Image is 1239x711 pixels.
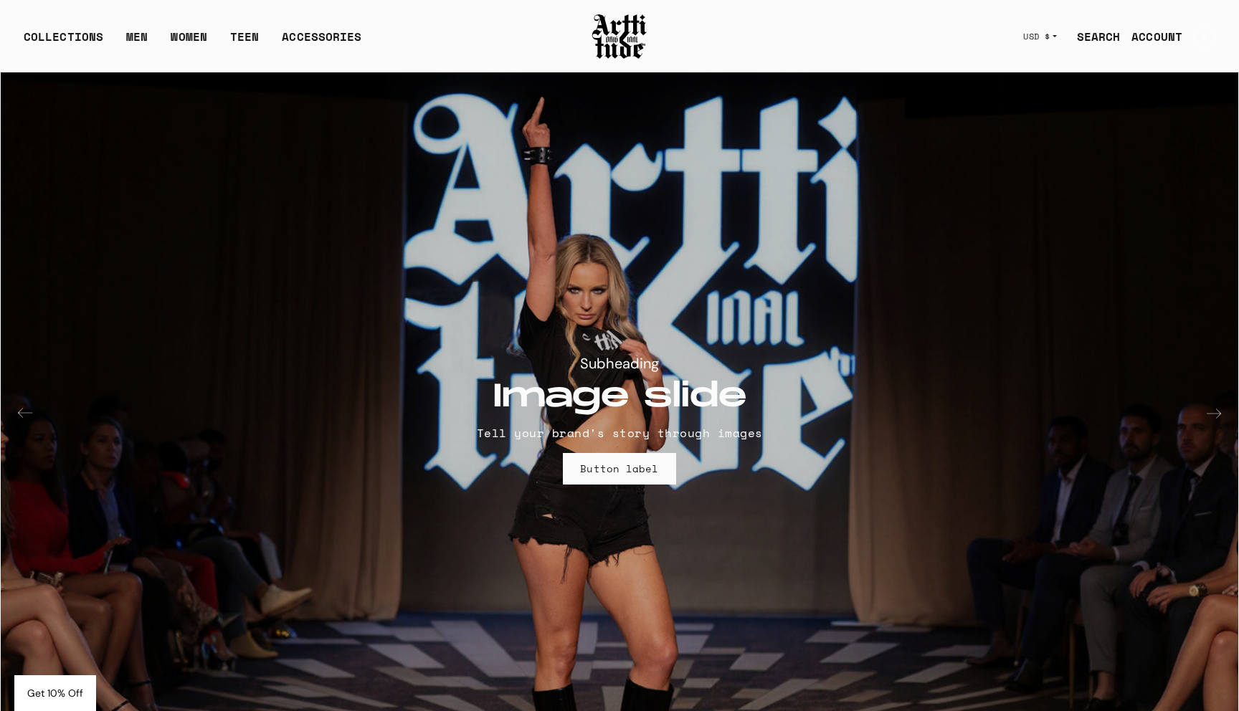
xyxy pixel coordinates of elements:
[230,28,259,57] a: TEEN
[282,28,361,57] div: ACCESSORIES
[1120,22,1182,51] a: ACCOUNT
[1182,20,1215,53] a: Open cart
[12,28,373,57] ul: Main navigation
[171,28,207,57] a: WOMEN
[27,687,83,700] span: Get 10% Off
[1202,32,1207,41] span: 2
[591,12,648,61] img: Arttitude
[1197,396,1231,431] div: Next slide
[14,675,96,711] div: Get 10% Off
[477,378,763,416] h2: Image slide
[8,396,42,431] div: Previous slide
[563,453,675,485] a: Button label
[477,424,763,442] p: Tell your brand's story through images
[1023,31,1050,42] span: USD $
[126,28,148,57] a: MEN
[24,28,103,57] div: COLLECTIONS
[1065,22,1121,51] a: SEARCH
[477,355,763,373] h3: Subheading
[1015,21,1065,52] button: USD $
